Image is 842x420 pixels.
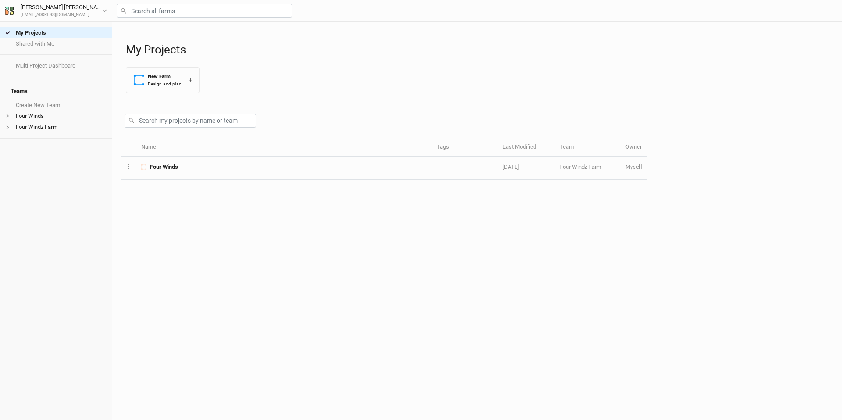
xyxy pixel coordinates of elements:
span: Aug 27, 2025 10:08 PM [503,164,519,170]
th: Last Modified [498,138,555,157]
input: Search all farms [117,4,292,18]
span: colintomkinsbergh@gmail.com [625,164,642,170]
th: Name [136,138,432,157]
div: [EMAIL_ADDRESS][DOMAIN_NAME] [21,12,102,18]
div: Design and plan [148,81,182,87]
h1: My Projects [126,43,833,57]
h4: Teams [5,82,107,100]
button: New FarmDesign and plan+ [126,67,200,93]
th: Tags [432,138,498,157]
div: New Farm [148,73,182,80]
span: + [5,102,8,109]
div: [PERSON_NAME] [PERSON_NAME] [21,3,102,12]
div: + [189,75,192,85]
th: Team [555,138,621,157]
button: [PERSON_NAME] [PERSON_NAME][EMAIL_ADDRESS][DOMAIN_NAME] [4,3,107,18]
span: Four Winds [150,163,178,171]
th: Owner [621,138,647,157]
input: Search my projects by name or team [125,114,256,128]
td: Four Windz Farm [555,157,621,180]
